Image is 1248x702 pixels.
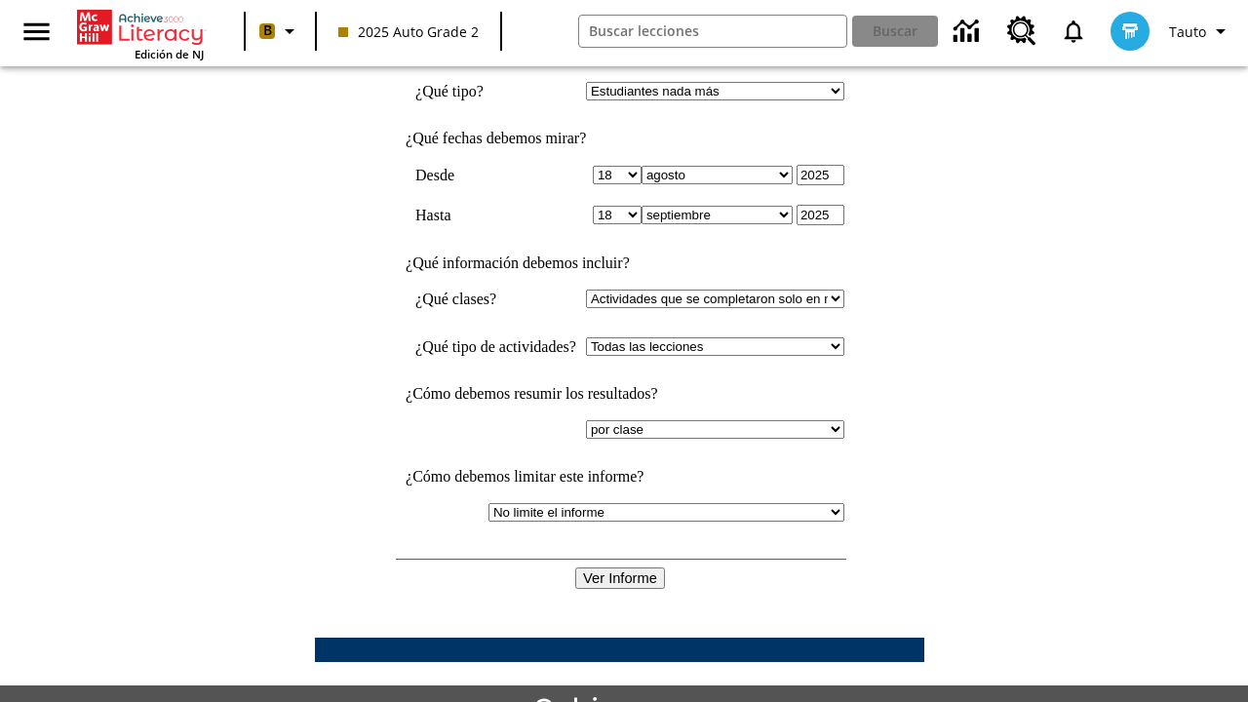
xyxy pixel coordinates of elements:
td: ¿Qué tipo? [415,82,576,100]
td: ¿Qué información debemos incluir? [396,254,844,272]
td: ¿Cómo debemos resumir los resultados? [396,385,844,403]
img: avatar image [1111,12,1150,51]
span: Edición de NJ [135,47,204,61]
a: Centro de información [942,5,995,58]
input: Buscar campo [579,16,847,47]
input: Ver Informe [575,567,665,589]
button: Boost El color de la clase es anaranjado claro. Cambiar el color de la clase. [252,14,309,49]
span: B [263,19,272,43]
td: ¿Qué tipo de actividades? [415,337,576,356]
span: Tauto [1169,21,1206,42]
div: Portada [77,6,204,61]
td: ¿Cómo debemos limitar este informe? [396,468,844,486]
button: Escoja un nuevo avatar [1099,6,1161,57]
td: Desde [415,165,576,185]
a: Notificaciones [1048,6,1099,57]
a: Centro de recursos, Se abrirá en una pestaña nueva. [995,5,1048,58]
button: Abrir el menú lateral [8,3,65,60]
td: Hasta [415,205,576,225]
td: ¿Qué fechas debemos mirar? [396,130,844,147]
span: 2025 Auto Grade 2 [338,21,479,42]
td: ¿Qué clases? [415,290,576,308]
button: Perfil/Configuración [1161,14,1240,49]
